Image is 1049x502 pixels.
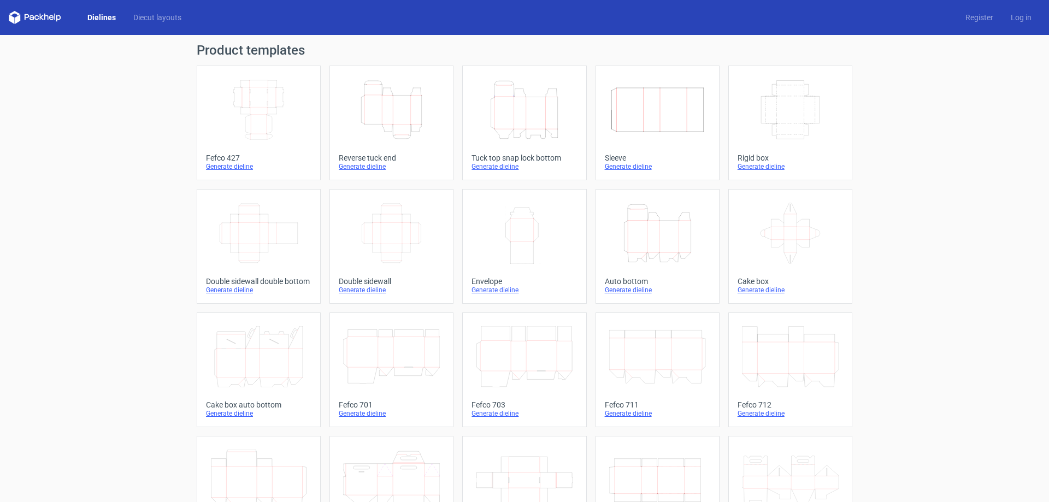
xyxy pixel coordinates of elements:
[1002,12,1040,23] a: Log in
[462,189,586,304] a: EnvelopeGenerate dieline
[472,153,577,162] div: Tuck top snap lock bottom
[339,162,444,171] div: Generate dieline
[462,312,586,427] a: Fefco 703Generate dieline
[79,12,125,23] a: Dielines
[339,286,444,294] div: Generate dieline
[738,286,843,294] div: Generate dieline
[197,44,852,57] h1: Product templates
[605,286,710,294] div: Generate dieline
[206,409,311,418] div: Generate dieline
[339,400,444,409] div: Fefco 701
[339,277,444,286] div: Double sidewall
[197,66,321,180] a: Fefco 427Generate dieline
[605,162,710,171] div: Generate dieline
[605,153,710,162] div: Sleeve
[339,409,444,418] div: Generate dieline
[472,409,577,418] div: Generate dieline
[206,286,311,294] div: Generate dieline
[605,277,710,286] div: Auto bottom
[596,312,720,427] a: Fefco 711Generate dieline
[197,312,321,427] a: Cake box auto bottomGenerate dieline
[605,400,710,409] div: Fefco 711
[472,162,577,171] div: Generate dieline
[738,162,843,171] div: Generate dieline
[605,409,710,418] div: Generate dieline
[197,189,321,304] a: Double sidewall double bottomGenerate dieline
[329,312,453,427] a: Fefco 701Generate dieline
[738,277,843,286] div: Cake box
[206,277,311,286] div: Double sidewall double bottom
[472,277,577,286] div: Envelope
[728,66,852,180] a: Rigid boxGenerate dieline
[738,409,843,418] div: Generate dieline
[329,66,453,180] a: Reverse tuck endGenerate dieline
[728,312,852,427] a: Fefco 712Generate dieline
[728,189,852,304] a: Cake boxGenerate dieline
[462,66,586,180] a: Tuck top snap lock bottomGenerate dieline
[596,66,720,180] a: SleeveGenerate dieline
[125,12,190,23] a: Diecut layouts
[596,189,720,304] a: Auto bottomGenerate dieline
[957,12,1002,23] a: Register
[472,400,577,409] div: Fefco 703
[329,189,453,304] a: Double sidewallGenerate dieline
[339,153,444,162] div: Reverse tuck end
[206,162,311,171] div: Generate dieline
[206,400,311,409] div: Cake box auto bottom
[472,286,577,294] div: Generate dieline
[738,400,843,409] div: Fefco 712
[738,153,843,162] div: Rigid box
[206,153,311,162] div: Fefco 427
